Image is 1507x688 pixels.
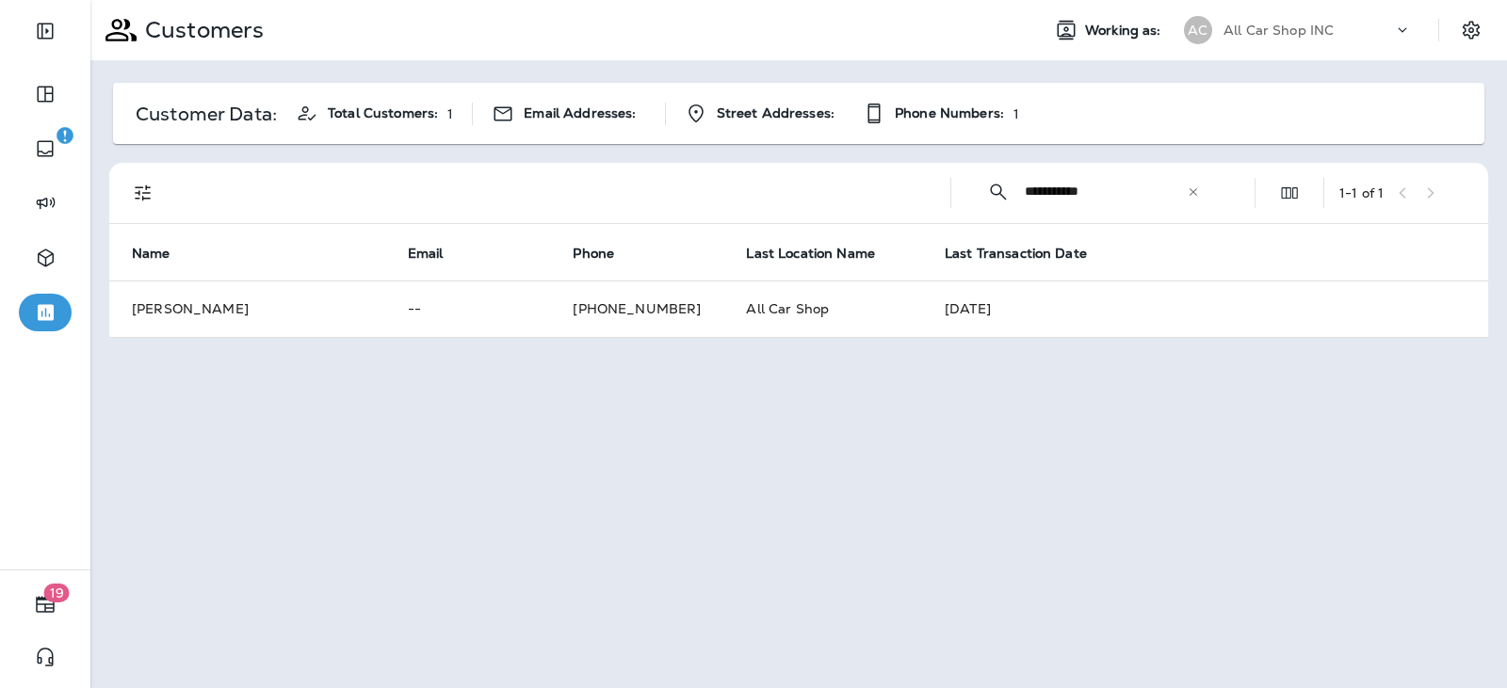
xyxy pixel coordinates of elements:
span: Last Location Name [746,245,899,262]
span: Name [132,245,195,262]
span: All Car Shop [746,300,829,317]
button: 19 [19,585,72,623]
p: 1 [447,106,453,121]
p: Customers [138,16,264,44]
div: 1 - 1 of 1 [1339,185,1384,200]
span: Working as: [1085,23,1165,39]
td: [DATE] [922,280,1488,337]
button: Edit Fields [1271,174,1308,212]
p: All Car Shop INC [1223,23,1334,38]
p: Customer Data: [136,106,277,121]
span: Street Addresses: [717,105,835,121]
p: -- [408,301,528,316]
button: Filters [124,174,162,212]
span: Email [408,245,468,262]
td: [PERSON_NAME] [109,280,385,337]
span: Total Customers: [328,105,438,121]
p: 1 [1013,106,1019,121]
span: Phone Numbers: [895,105,1004,121]
td: [PHONE_NUMBER] [550,280,723,337]
span: Name [132,246,170,262]
span: Email Addresses: [524,105,636,121]
span: Phone [573,245,639,262]
span: Email [408,246,444,262]
span: 19 [44,584,70,602]
span: Phone [573,246,614,262]
button: Collapse Search [980,173,1017,211]
span: Last Transaction Date [945,245,1111,262]
span: Last Transaction Date [945,246,1087,262]
button: Settings [1454,13,1488,47]
button: Expand Sidebar [19,12,72,50]
span: Last Location Name [746,246,875,262]
div: AC [1184,16,1212,44]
